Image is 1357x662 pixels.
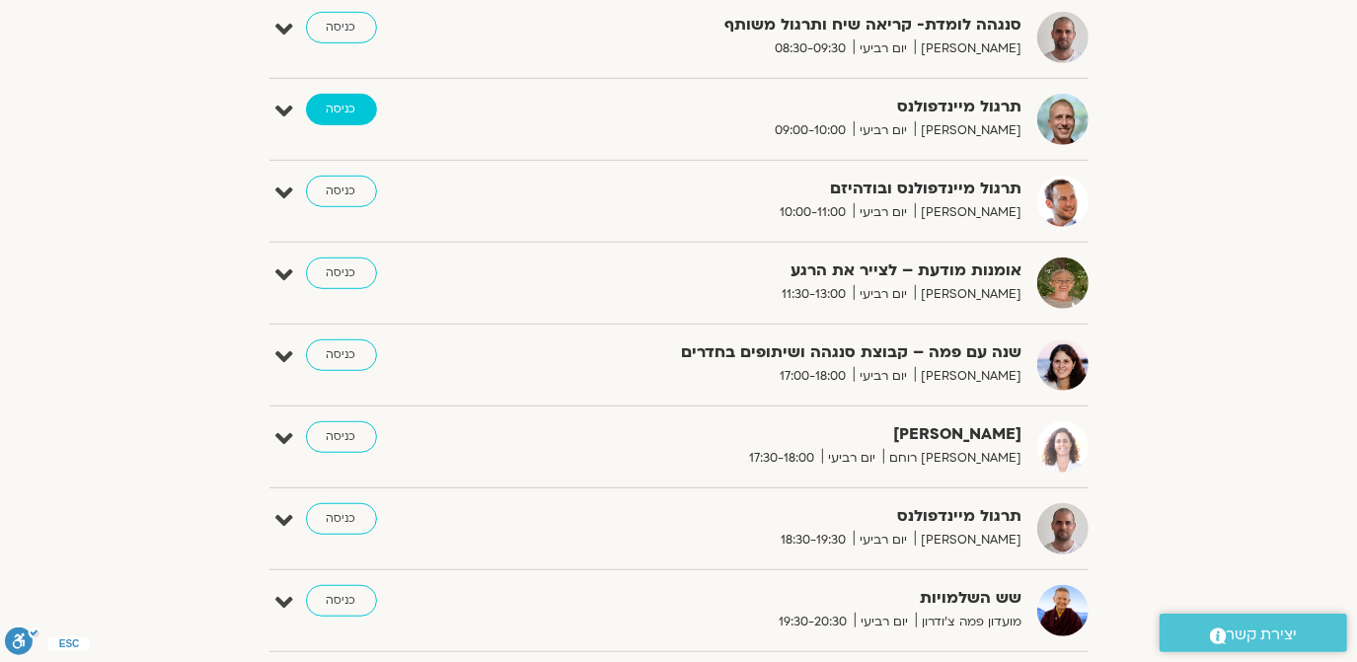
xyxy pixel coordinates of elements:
[306,12,377,43] a: כניסה
[306,176,377,207] a: כניסה
[1160,614,1347,652] a: יצירת קשר
[539,257,1022,284] strong: אומנות מודעת – לצייר את הרגע
[306,94,377,125] a: כניסה
[539,585,1022,612] strong: שש השלמויות
[915,366,1022,387] span: [PERSON_NAME]
[854,366,915,387] span: יום רביעי
[774,202,854,223] span: 10:00-11:00
[539,421,1022,448] strong: [PERSON_NAME]
[855,612,916,632] span: יום רביעי
[539,94,1022,120] strong: תרגול מיינדפולנס
[854,202,915,223] span: יום רביעי
[854,38,915,59] span: יום רביעי
[539,12,1022,38] strong: סנגהה לומדת- קריאה שיח ותרגול משותף
[306,257,377,289] a: כניסה
[1227,622,1298,648] span: יצירת קשר
[915,202,1022,223] span: [PERSON_NAME]
[915,530,1022,551] span: [PERSON_NAME]
[769,120,854,141] span: 09:00-10:00
[539,503,1022,530] strong: תרגול מיינדפולנס
[773,612,855,632] span: 19:30-20:30
[743,448,822,469] span: 17:30-18:00
[854,120,915,141] span: יום רביעי
[883,448,1022,469] span: [PERSON_NAME] רוחם
[915,284,1022,305] span: [PERSON_NAME]
[306,503,377,535] a: כניסה
[306,585,377,617] a: כניסה
[539,339,1022,366] strong: שנה עם פמה – קבוצת סנגהה ושיתופים בחדרים
[769,38,854,59] span: 08:30-09:30
[915,120,1022,141] span: [PERSON_NAME]
[854,284,915,305] span: יום רביעי
[775,530,854,551] span: 18:30-19:30
[854,530,915,551] span: יום רביעי
[776,284,854,305] span: 11:30-13:00
[822,448,883,469] span: יום רביעי
[916,612,1022,632] span: מועדון פמה צ'ודרון
[539,176,1022,202] strong: תרגול מיינדפולנס ובודהיזם
[306,421,377,453] a: כניסה
[915,38,1022,59] span: [PERSON_NAME]
[306,339,377,371] a: כניסה
[774,366,854,387] span: 17:00-18:00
